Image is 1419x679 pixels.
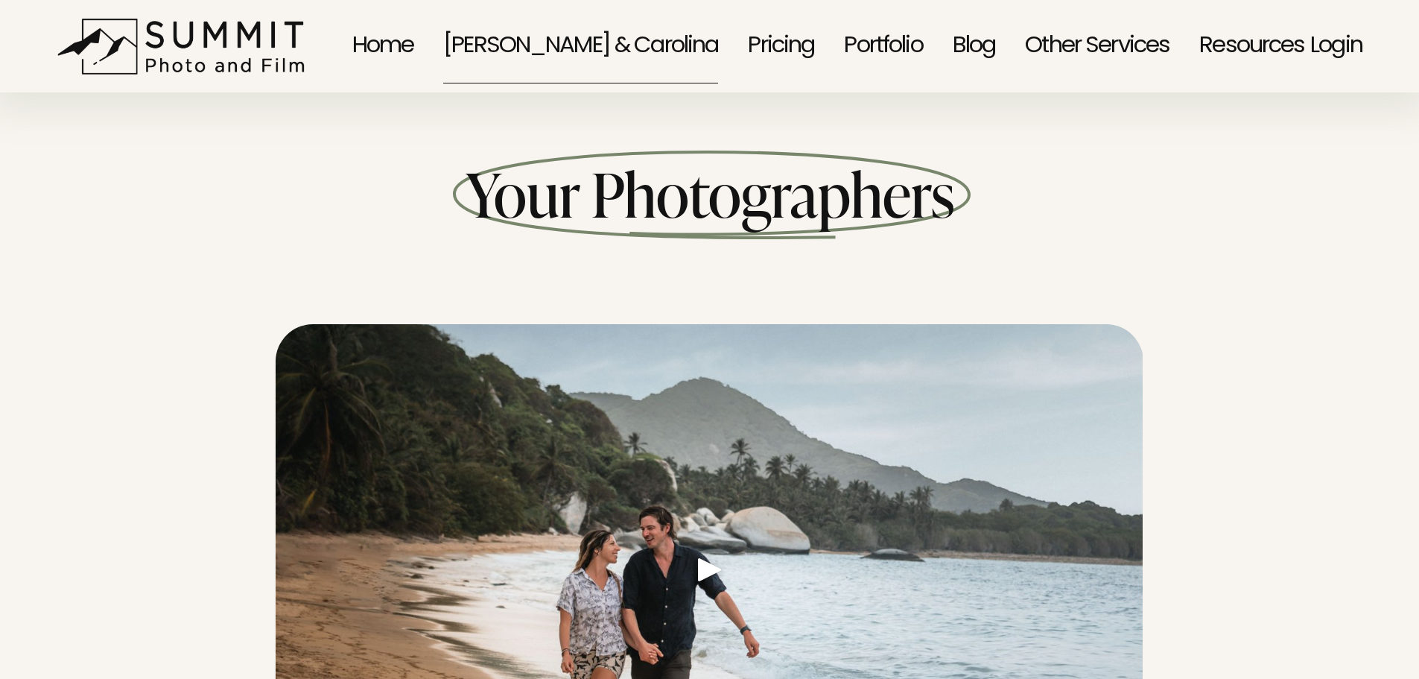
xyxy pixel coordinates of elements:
[466,152,954,234] span: Your Photographers
[1199,7,1304,86] a: folder dropdown
[352,7,414,86] a: Home
[1199,10,1304,83] span: Resources
[1025,10,1169,83] span: Other Services
[57,18,314,75] img: Summit Photo and Film
[443,7,718,86] a: [PERSON_NAME] & Carolina
[748,7,814,86] a: Pricing
[844,7,922,86] a: Portfolio
[1310,10,1362,83] a: Login
[1025,7,1169,86] a: folder dropdown
[953,7,996,86] a: Blog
